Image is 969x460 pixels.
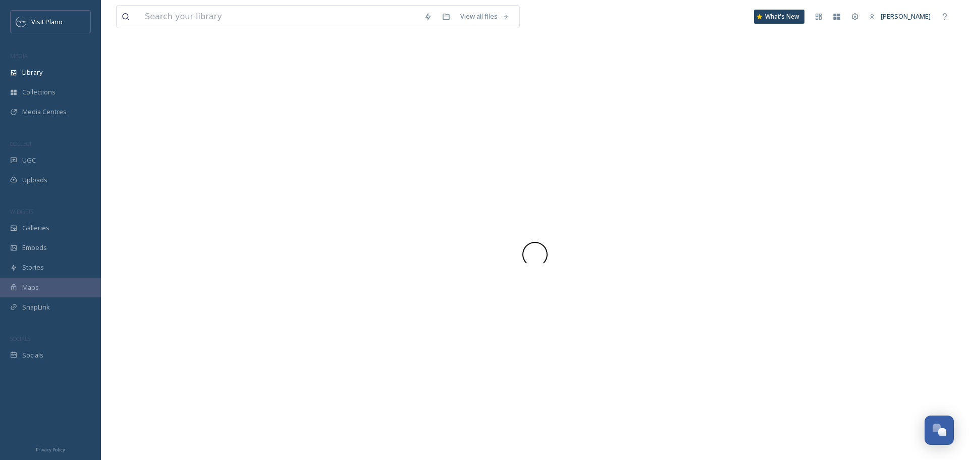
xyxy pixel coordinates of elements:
span: SnapLink [22,302,50,312]
span: Privacy Policy [36,446,65,453]
span: Socials [22,350,43,360]
span: MEDIA [10,52,28,60]
span: Maps [22,283,39,292]
span: Embeds [22,243,47,252]
span: UGC [22,156,36,165]
input: Search your library [140,6,419,28]
a: What's New [754,10,804,24]
span: Media Centres [22,107,67,117]
span: Collections [22,87,56,97]
span: Galleries [22,223,49,233]
span: Library [22,68,42,77]
a: Privacy Policy [36,443,65,455]
a: [PERSON_NAME] [864,7,936,26]
span: COLLECT [10,140,32,147]
span: [PERSON_NAME] [881,12,931,21]
span: SOCIALS [10,335,30,342]
span: Uploads [22,175,47,185]
span: Stories [22,263,44,272]
img: images.jpeg [16,17,26,27]
span: WIDGETS [10,208,33,215]
a: View all files [455,7,514,26]
button: Open Chat [925,416,954,445]
span: Visit Plano [31,17,63,26]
